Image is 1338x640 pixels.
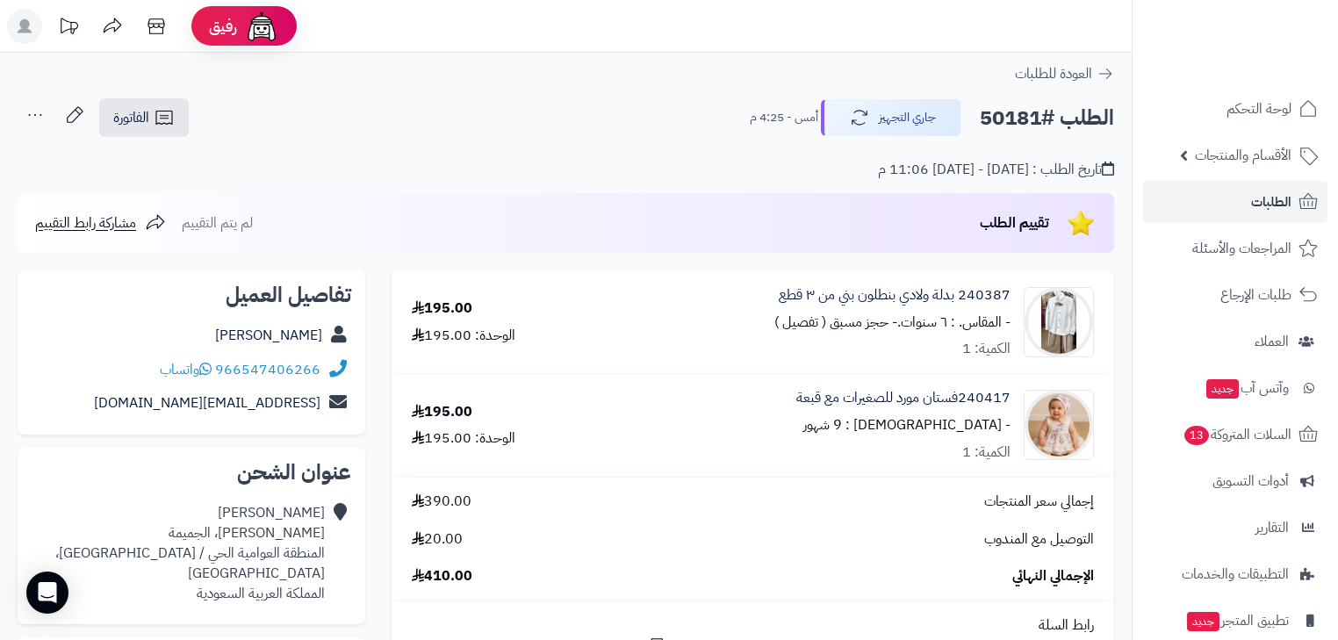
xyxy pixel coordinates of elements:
[1025,390,1093,460] img: 1750441047-file_000000006eec620a95e53346af9bc79b-90x90.png
[1143,181,1327,223] a: الطلبات
[1187,612,1219,631] span: جديد
[209,16,237,37] span: رفيق
[1025,287,1093,357] img: 1747682603-IMG_6261-90x90.jpeg
[1182,562,1289,586] span: التطبيقات والخدمات
[984,492,1094,512] span: إجمالي سعر المنتجات
[1143,274,1327,316] a: طلبات الإرجاع
[94,392,320,413] a: [EMAIL_ADDRESS][DOMAIN_NAME]
[35,212,136,234] span: مشاركة رابط التقييم
[1143,413,1327,456] a: السلات المتروكة13
[984,529,1094,550] span: التوصيل مع المندوب
[1143,460,1327,502] a: أدوات التسويق
[35,212,166,234] a: مشاركة رابط التقييم
[412,529,463,550] span: 20.00
[1012,566,1094,586] span: الإجمالي النهائي
[774,312,1011,333] small: - المقاس. : ٦ سنوات.- حجز مسبق ( تفصيل )
[1143,507,1327,549] a: التقارير
[32,462,351,483] h2: عنوان الشحن
[796,388,1011,408] a: 240417فستان مورد للصغيرات مع قبعة
[182,212,253,234] span: لم يتم التقييم
[160,359,212,380] a: واتساب
[1143,88,1327,130] a: لوحة التحكم
[1255,329,1289,354] span: العملاء
[26,572,68,614] div: Open Intercom Messenger
[412,298,472,319] div: 195.00
[1143,227,1327,270] a: المراجعات والأسئلة
[47,9,90,48] a: تحديثات المنصة
[113,107,149,128] span: الفاتورة
[1205,376,1289,400] span: وآتس آب
[412,566,472,586] span: 410.00
[962,339,1011,359] div: الكمية: 1
[1219,33,1321,70] img: logo-2.png
[1195,143,1291,168] span: الأقسام والمنتجات
[779,285,1011,306] a: 240387 بدلة ولادي بنطلون بني من ٣ قطع
[399,615,1107,636] div: رابط السلة
[99,98,189,137] a: الفاتورة
[1183,422,1291,447] span: السلات المتروكة
[1185,608,1289,633] span: تطبيق المتجر
[1192,236,1291,261] span: المراجعات والأسئلة
[1143,320,1327,363] a: العملاء
[32,284,351,306] h2: تفاصيل العميل
[1255,515,1289,540] span: التقارير
[980,212,1049,234] span: تقييم الطلب
[412,428,515,449] div: الوحدة: 195.00
[1220,283,1291,307] span: طلبات الإرجاع
[244,9,279,44] img: ai-face.png
[412,492,471,512] span: 390.00
[32,503,325,603] div: [PERSON_NAME] [PERSON_NAME]، الجميمة المنطقة العوامية الحي / [GEOGRAPHIC_DATA]، [GEOGRAPHIC_DATA]...
[1015,63,1092,84] span: العودة للطلبات
[980,100,1114,136] h2: الطلب #50181
[1251,190,1291,214] span: الطلبات
[215,359,320,380] a: 966547406266
[1212,469,1289,493] span: أدوات التسويق
[1015,63,1114,84] a: العودة للطلبات
[1143,553,1327,595] a: التطبيقات والخدمات
[750,109,818,126] small: أمس - 4:25 م
[1143,367,1327,409] a: وآتس آبجديد
[878,160,1114,180] div: تاريخ الطلب : [DATE] - [DATE] 11:06 م
[215,325,322,346] a: [PERSON_NAME]
[1226,97,1291,121] span: لوحة التحكم
[821,99,961,136] button: جاري التجهيز
[412,326,515,346] div: الوحدة: 195.00
[1206,379,1239,399] span: جديد
[803,414,1011,435] small: - [DEMOGRAPHIC_DATA] : 9 شهور
[412,402,472,422] div: 195.00
[1183,425,1210,445] span: 13
[962,442,1011,463] div: الكمية: 1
